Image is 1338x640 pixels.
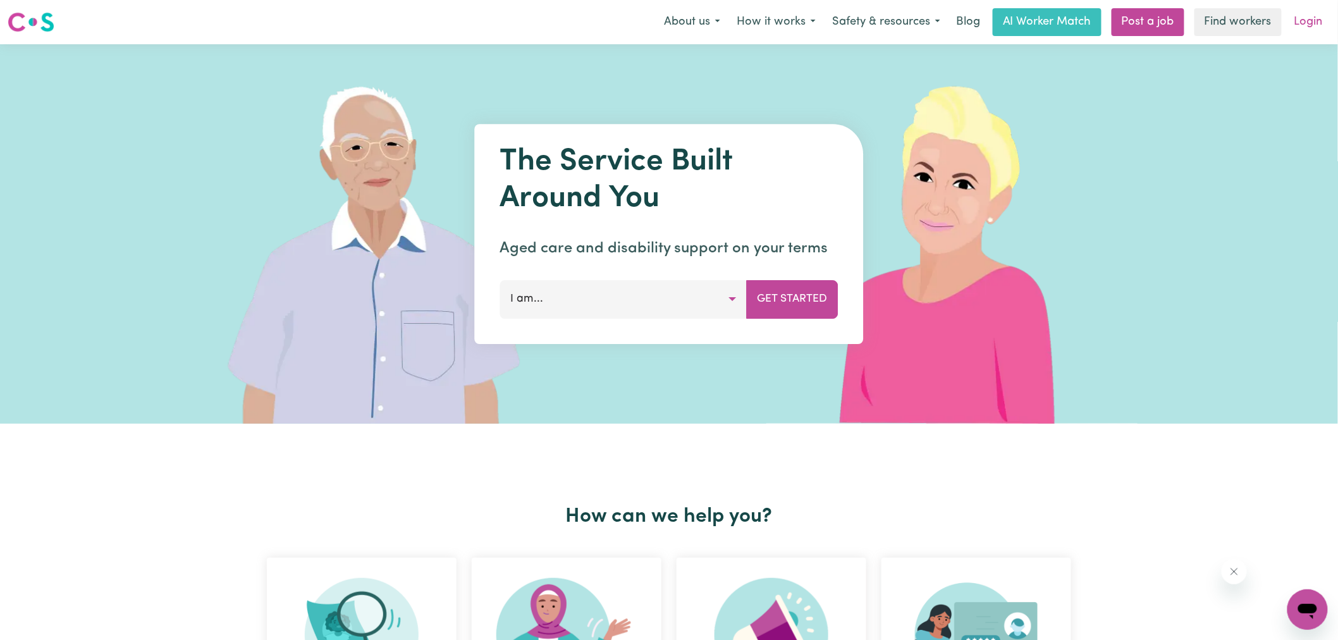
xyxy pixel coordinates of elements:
a: Blog [948,8,988,36]
button: About us [656,9,728,35]
a: Find workers [1194,8,1282,36]
span: Need any help? [8,9,77,19]
h1: The Service Built Around You [500,144,838,217]
button: Get Started [747,280,838,318]
iframe: Close message [1222,559,1247,584]
p: Aged care and disability support on your terms [500,237,838,260]
img: Careseekers logo [8,11,54,34]
iframe: Button to launch messaging window [1287,589,1328,630]
a: Careseekers logo [8,8,54,37]
a: AI Worker Match [993,8,1102,36]
button: Safety & resources [824,9,948,35]
a: Post a job [1112,8,1184,36]
a: Login [1287,8,1330,36]
h2: How can we help you? [259,505,1079,529]
button: How it works [728,9,824,35]
button: I am... [500,280,747,318]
